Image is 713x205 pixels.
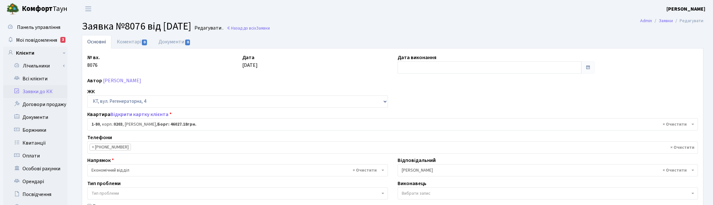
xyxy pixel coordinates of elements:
span: Тип проблеми [91,190,119,197]
span: Видалити всі елементи [670,144,694,151]
a: Особові рахунки [3,162,67,175]
span: Видалити всі елементи [663,167,687,174]
span: Видалити всі елементи [353,167,377,174]
b: 0203 [114,121,123,128]
span: Економічний відділ [87,164,388,176]
a: Договори продажу [3,98,67,111]
img: logo.png [6,3,19,15]
label: № вх. [87,54,100,61]
li: (067) 288-01-00 [90,144,131,151]
a: Назад до всіхЗаявки [227,25,270,31]
a: Відкрити картку клієнта [110,111,168,118]
a: Заявки до КК [3,85,67,98]
b: Борг: 46027.18грн. [157,121,196,128]
button: Переключити навігацію [80,4,96,14]
span: 0 [142,40,147,45]
a: Боржники [3,124,67,137]
a: Клієнти [3,47,67,59]
label: Автор [87,77,102,85]
span: <b>1-80</b>, корп.: <b>0203</b>, Урсул Олександр Олександрович, <b>Борг: 46027.18грн.</b> [87,118,698,130]
a: Документи [153,35,196,49]
div: 8076 [82,54,237,74]
a: Квитанції [3,137,67,149]
small: Редагувати . [193,25,223,31]
a: Admin [640,17,652,24]
span: Панель управління [17,24,60,31]
span: Таун [22,4,67,14]
span: <b>1-80</b>, корп.: <b>0203</b>, Урсул Олександр Олександрович, <b>Борг: 46027.18грн.</b> [91,121,690,128]
a: Мої повідомлення3 [3,34,67,47]
a: Орендарі [3,175,67,188]
nav: breadcrumb [631,14,713,28]
b: Комфорт [22,4,53,14]
a: Документи [3,111,67,124]
label: ЖК [87,88,95,95]
div: 3 [60,37,65,43]
a: Лічильники [7,59,67,72]
span: Вибрати запис [402,190,431,197]
a: Основні [82,35,111,49]
label: Квартира [87,111,172,118]
label: Відповідальний [398,156,436,164]
label: Дата [242,54,254,61]
span: Заявки [256,25,270,31]
a: Посвідчення [3,188,67,201]
label: Телефони [87,134,112,141]
a: Всі клієнти [3,72,67,85]
label: Напрямок [87,156,114,164]
label: Виконавець [398,180,426,187]
a: [PERSON_NAME] [666,5,705,13]
a: Панель управління [3,21,67,34]
span: Економічний відділ [91,167,380,174]
span: Корчун І.С. [402,167,690,174]
span: × [92,144,94,150]
a: Оплати [3,149,67,162]
label: Дата виконання [398,54,436,61]
a: Заявки [659,17,673,24]
span: Видалити всі елементи [663,121,687,128]
div: [DATE] [237,54,392,74]
a: [PERSON_NAME] [103,77,141,84]
span: Заявка №8076 від [DATE] [82,19,191,34]
b: 1-80 [91,121,100,128]
span: 0 [185,40,190,45]
li: Редагувати [673,17,703,24]
label: Тип проблеми [87,180,121,187]
span: Мої повідомлення [16,37,57,44]
span: Корчун І.С. [398,164,698,176]
a: Коментарі [111,35,153,49]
